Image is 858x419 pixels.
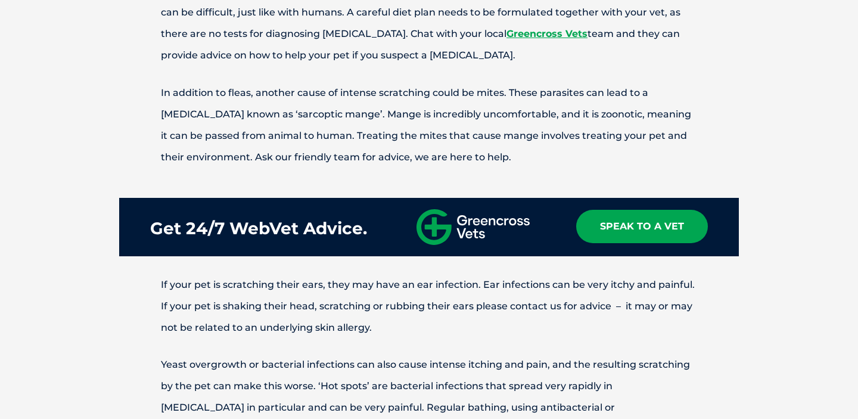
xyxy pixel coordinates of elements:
a: Greencross Vets [506,28,587,39]
p: In addition to fleas, another cause of intense scratching could be mites. These parasites can lea... [119,82,739,168]
img: gxv-logo-horizontal.svg [416,209,530,245]
a: Speak To A Vet [576,210,708,243]
p: If your pet is scratching their ears, they may have an ear infection. Ear infections can be very ... [119,274,739,339]
div: Get 24/7 WebVet Advice. [150,210,367,247]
